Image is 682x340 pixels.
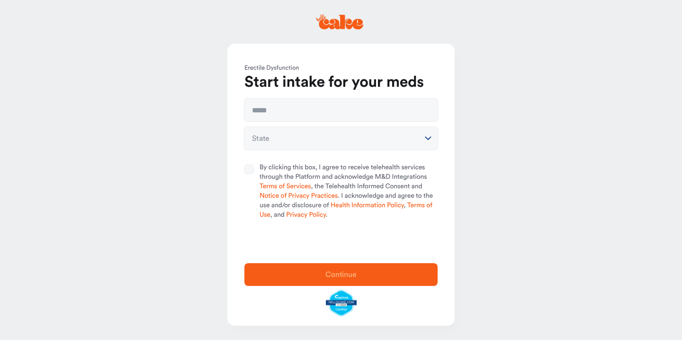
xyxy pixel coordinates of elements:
[331,202,404,209] a: Health Information Policy
[244,73,438,92] h1: Start intake for your meds
[326,290,357,316] img: legit-script-certified.png
[286,211,325,218] a: Privacy Policy
[260,193,338,199] a: Notice of Privacy Practices
[244,165,254,174] button: By clicking this box, I agree to receive telehealth services through the Platform and acknowledge...
[325,271,357,278] span: Continue
[244,263,438,286] button: Continue
[260,183,311,190] a: Terms of Services
[260,202,432,218] a: Terms of Use
[260,163,438,220] span: By clicking this box, I agree to receive telehealth services through the Platform and acknowledge...
[244,64,438,73] div: Erectile Dysfunction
